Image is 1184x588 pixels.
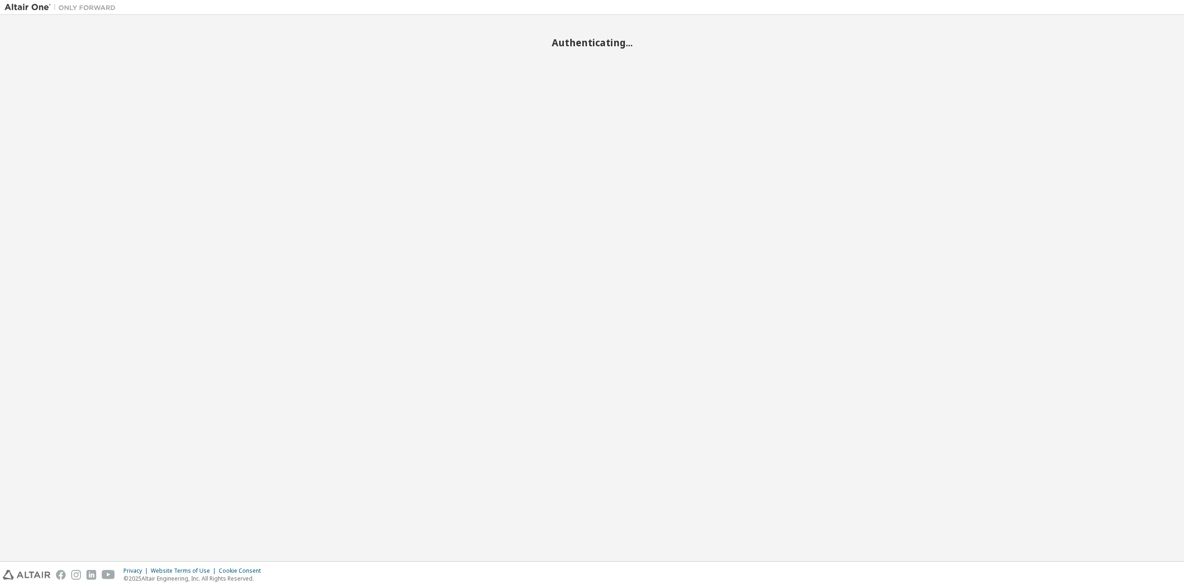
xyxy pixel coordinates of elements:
img: youtube.svg [102,570,115,580]
img: instagram.svg [71,570,81,580]
div: Cookie Consent [219,567,266,575]
img: Altair One [5,3,120,12]
img: linkedin.svg [86,570,96,580]
p: © 2025 Altair Engineering, Inc. All Rights Reserved. [123,575,266,582]
img: altair_logo.svg [3,570,50,580]
h2: Authenticating... [5,37,1179,49]
img: facebook.svg [56,570,66,580]
div: Website Terms of Use [151,567,219,575]
div: Privacy [123,567,151,575]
